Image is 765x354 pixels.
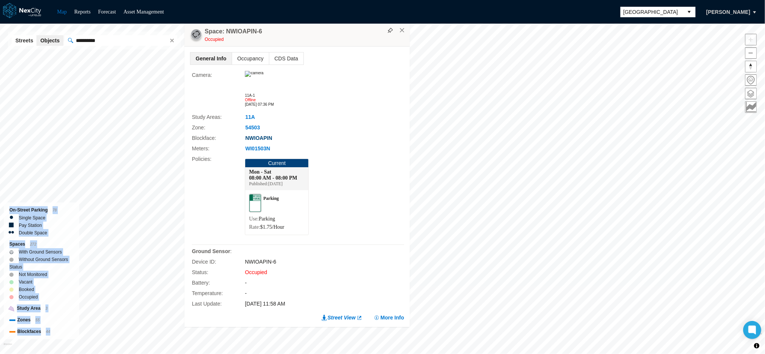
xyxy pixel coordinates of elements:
[3,343,12,352] a: Mapbox homepage
[745,61,757,72] button: Reset bearing to north
[699,6,758,18] button: [PERSON_NAME]
[9,316,74,324] div: Zones
[9,240,74,248] div: Spaces
[9,328,74,336] div: Blockfaces
[374,314,404,321] button: More Info
[245,71,263,77] img: camera
[190,52,232,64] span: General Info
[327,314,356,321] span: Street View
[19,293,38,301] label: Occupied
[35,318,39,322] span: 55
[245,269,267,275] span: Occupied
[321,314,362,321] a: Street View
[40,37,59,44] span: Objects
[745,48,756,58] span: Zoom out
[623,8,681,16] span: [GEOGRAPHIC_DATA]
[19,229,47,237] label: Double Space
[12,35,37,46] button: Streets
[36,35,63,46] button: Objects
[399,27,406,34] button: Close popup
[19,214,45,222] label: Single Space
[9,304,74,312] div: Study Area
[53,208,57,212] span: 78
[192,134,245,142] label: Blockface :
[745,47,757,59] button: Zoom out
[9,206,74,214] div: On-Street Parking
[245,145,270,153] button: WI01503N
[245,93,404,98] div: 11A-1
[98,9,116,15] a: Forecast
[192,113,245,121] label: Study Areas :
[19,271,47,278] label: Not Monitored
[45,306,48,310] span: 3
[167,35,177,46] span: clear
[192,289,245,297] label: Temperature :
[192,155,245,239] label: Policies :
[192,247,245,255] label: :
[684,7,696,17] button: select
[745,74,757,86] button: Home
[19,248,62,256] label: With Ground Sensors
[192,279,245,287] label: Battery :
[192,258,245,266] label: Device ID :
[19,222,42,229] label: Pay Station
[245,98,256,102] span: Offline
[19,256,68,263] label: Without Ground Sensors
[245,124,260,132] button: 54503
[19,278,32,286] label: Vacant
[245,300,404,308] div: [DATE] 11:58 AM
[192,71,245,111] label: Camera :
[205,27,262,36] h4: Space: NWIOAPIN-6
[245,134,273,142] button: NWIOAPIN
[245,102,404,107] div: [DATE] 07:36 PM
[19,286,34,293] label: Booked
[745,61,756,72] span: Reset bearing to north
[232,52,269,64] span: Occupancy
[192,300,245,308] label: Last Update :
[57,9,67,15] a: Map
[192,268,245,276] label: Status :
[74,9,91,15] a: Reports
[745,34,756,45] span: Zoom in
[30,242,36,246] span: 272
[745,88,757,99] button: Layers management
[245,113,255,121] button: 11A
[205,37,224,42] span: Occupied
[192,248,230,254] b: Ground Sensor
[388,28,393,33] img: svg%3e
[706,8,750,16] span: [PERSON_NAME]
[192,123,245,132] label: Zone :
[245,289,404,297] div: -
[745,34,757,45] button: Zoom in
[124,9,164,15] a: Asset Management
[15,37,33,44] span: Streets
[754,342,759,350] span: Toggle attribution
[245,279,404,287] div: -
[380,314,404,321] span: More Info
[192,144,245,153] label: Meters :
[46,330,50,334] span: 44
[752,341,761,350] button: Toggle attribution
[9,263,74,271] div: Status
[269,52,303,64] span: CDS Data
[245,258,404,266] div: NWIOAPIN-6
[745,101,757,113] button: Key metrics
